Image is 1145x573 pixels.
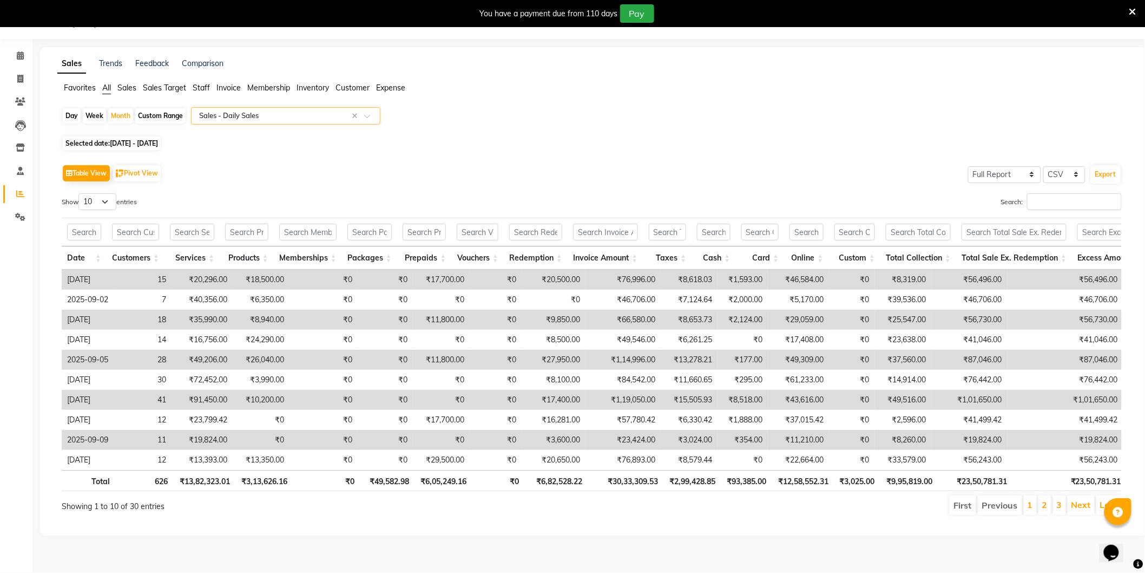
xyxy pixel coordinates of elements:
td: ₹0 [470,390,522,410]
td: ₹2,124.00 [718,310,768,330]
td: ₹3,990.00 [233,370,289,390]
td: ₹0 [829,450,875,470]
td: ₹0 [470,350,522,370]
td: ₹0 [289,430,358,450]
td: ₹46,584.00 [768,270,829,290]
td: ₹0 [358,330,413,350]
td: ₹41,499.42 [1008,410,1123,430]
td: ₹0 [358,310,413,330]
td: ₹26,040.00 [233,350,289,370]
input: Search Excess Amount [1077,224,1141,240]
span: Membership [247,83,290,93]
input: Search Cash [697,224,730,240]
button: Pay [620,4,654,23]
span: Expense [376,83,405,93]
td: ₹56,730.00 [932,310,1008,330]
td: ₹13,393.00 [172,450,233,470]
td: ₹16,756.00 [172,330,233,350]
td: ₹29,500.00 [413,450,470,470]
td: ₹0 [522,290,585,310]
td: ₹33,579.00 [875,450,932,470]
td: ₹8,618.03 [661,270,718,290]
td: ₹23,638.00 [875,330,932,350]
td: ₹22,664.00 [768,450,829,470]
td: ₹29,059.00 [768,310,829,330]
td: ₹0 [233,410,289,430]
label: Show entries [62,193,137,210]
td: [DATE] [62,370,114,390]
th: Vouchers: activate to sort column ascending [451,246,504,270]
th: ₹3,13,626.16 [235,470,293,491]
button: Export [1091,165,1121,184]
th: ₹49,582.98 [360,470,414,491]
input: Search Card [741,224,779,240]
td: ₹39,536.00 [875,290,932,310]
td: ₹11,210.00 [768,430,829,450]
th: ₹6,82,528.22 [525,470,588,491]
td: ₹0 [470,310,522,330]
td: ₹84,542.00 [585,370,661,390]
td: ₹0 [470,410,522,430]
td: ₹2,000.00 [718,290,768,310]
td: ₹0 [470,370,522,390]
div: Week [83,108,106,123]
td: ₹20,650.00 [522,450,585,470]
th: ₹0 [293,470,360,491]
td: ₹17,700.00 [413,270,470,290]
td: ₹13,350.00 [233,450,289,470]
td: ₹16,281.00 [522,410,585,430]
th: Total Collection: activate to sort column ascending [880,246,956,270]
th: ₹93,385.00 [721,470,772,491]
td: ₹0 [289,270,358,290]
td: ₹6,330.42 [661,410,718,430]
a: Trends [99,58,122,68]
a: Comparison [182,58,223,68]
input: Search Products [225,224,268,240]
a: 1 [1028,499,1033,510]
td: ₹19,824.00 [1008,430,1123,450]
th: ₹9,95,819.00 [880,470,938,491]
input: Search: [1027,193,1122,210]
th: Cash: activate to sort column ascending [692,246,735,270]
td: ₹0 [358,350,413,370]
input: Search Date [67,224,101,240]
a: Feedback [135,58,169,68]
td: ₹1,593.00 [718,270,768,290]
td: ₹8,653.73 [661,310,718,330]
input: Search Redemption [509,224,562,240]
th: ₹3,025.00 [834,470,880,491]
td: ₹8,940.00 [233,310,289,330]
td: ₹23,424.00 [585,430,661,450]
td: ₹0 [358,450,413,470]
th: ₹6,05,249.16 [414,470,472,491]
td: ₹57,780.42 [585,410,661,430]
td: 11 [114,430,172,450]
th: ₹13,82,323.01 [173,470,235,491]
td: ₹61,233.00 [768,370,829,390]
td: 12 [114,410,172,430]
td: ₹66,580.00 [585,310,661,330]
td: ₹0 [358,410,413,430]
td: ₹0 [829,390,875,410]
td: ₹0 [413,390,470,410]
td: ₹1,14,996.00 [585,350,661,370]
input: Search Customers [112,224,159,240]
td: ₹0 [829,410,875,430]
td: ₹14,914.00 [875,370,932,390]
td: 2025-09-05 [62,350,114,370]
td: ₹1,01,650.00 [932,390,1008,410]
td: ₹17,400.00 [522,390,585,410]
td: ₹49,516.00 [875,390,932,410]
th: Total [62,470,115,491]
td: ₹3,600.00 [522,430,585,450]
td: 14 [114,330,172,350]
td: ₹8,579.44 [661,450,718,470]
td: ₹23,799.42 [172,410,233,430]
span: Favorites [64,83,96,93]
td: ₹49,546.00 [585,330,661,350]
td: 7 [114,290,172,310]
a: 3 [1057,499,1062,510]
th: Products: activate to sort column ascending [220,246,274,270]
td: ₹354.00 [718,430,768,450]
td: ₹41,046.00 [1008,330,1123,350]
